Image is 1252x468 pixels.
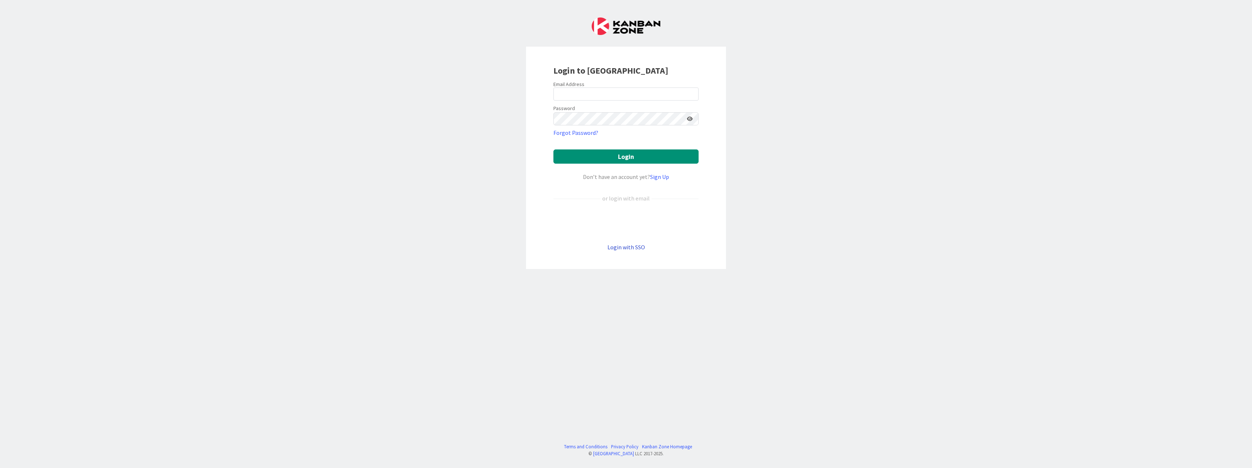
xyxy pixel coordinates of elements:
[553,172,699,181] div: Don’t have an account yet?
[564,443,607,450] a: Terms and Conditions
[642,443,692,450] a: Kanban Zone Homepage
[553,105,575,112] label: Password
[650,173,669,180] a: Sign Up
[600,194,652,203] div: or login with email
[592,17,660,35] img: Kanban Zone
[553,128,598,137] a: Forgot Password?
[593,451,634,456] a: [GEOGRAPHIC_DATA]
[550,215,702,231] iframe: Sign in with Google Button
[560,450,692,457] div: © LLC 2017- 2025 .
[553,81,584,87] label: Email Address
[611,443,638,450] a: Privacy Policy
[553,65,668,76] b: Login to [GEOGRAPHIC_DATA]
[553,149,699,164] button: Login
[607,243,645,251] a: Login with SSO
